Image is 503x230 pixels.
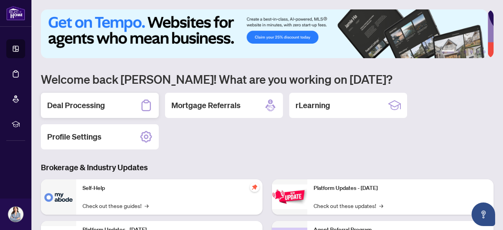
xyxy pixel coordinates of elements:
[296,100,330,111] h2: rLearning
[442,50,454,53] button: 1
[41,162,494,173] h3: Brokerage & Industry Updates
[457,50,461,53] button: 2
[83,184,256,193] p: Self-Help
[171,100,240,111] h2: Mortgage Referrals
[483,50,486,53] button: 6
[8,207,23,222] img: Profile Icon
[472,202,495,226] button: Open asap
[47,100,105,111] h2: Deal Processing
[314,201,383,210] a: Check out these updates!→
[379,201,383,210] span: →
[41,9,488,58] img: Slide 0
[476,50,479,53] button: 5
[250,182,259,192] span: pushpin
[470,50,473,53] button: 4
[314,184,487,193] p: Platform Updates - [DATE]
[6,6,25,20] img: logo
[41,179,76,215] img: Self-Help
[272,184,307,209] img: Platform Updates - June 23, 2025
[41,72,494,86] h1: Welcome back [PERSON_NAME]! What are you working on [DATE]?
[145,201,149,210] span: →
[464,50,467,53] button: 3
[83,201,149,210] a: Check out these guides!→
[47,131,101,142] h2: Profile Settings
